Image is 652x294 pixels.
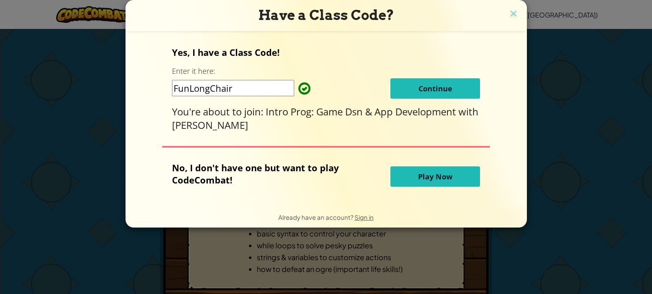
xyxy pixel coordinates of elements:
span: with [458,105,478,118]
img: close icon [508,8,519,20]
span: Intro Prog: Game Dsn & App Development [266,105,458,118]
span: Continue [419,84,452,93]
p: No, I don't have one but want to play CodeCombat! [172,161,350,186]
span: [PERSON_NAME] [172,118,248,132]
span: Already have an account? [278,213,355,221]
span: Have a Class Code? [258,7,394,23]
button: Continue [390,78,480,99]
p: Yes, I have a Class Code! [172,46,480,58]
span: You're about to join: [172,105,266,118]
label: Enter it here: [172,66,215,76]
span: Play Now [418,172,452,181]
button: Play Now [390,166,480,187]
a: Sign in [355,213,374,221]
